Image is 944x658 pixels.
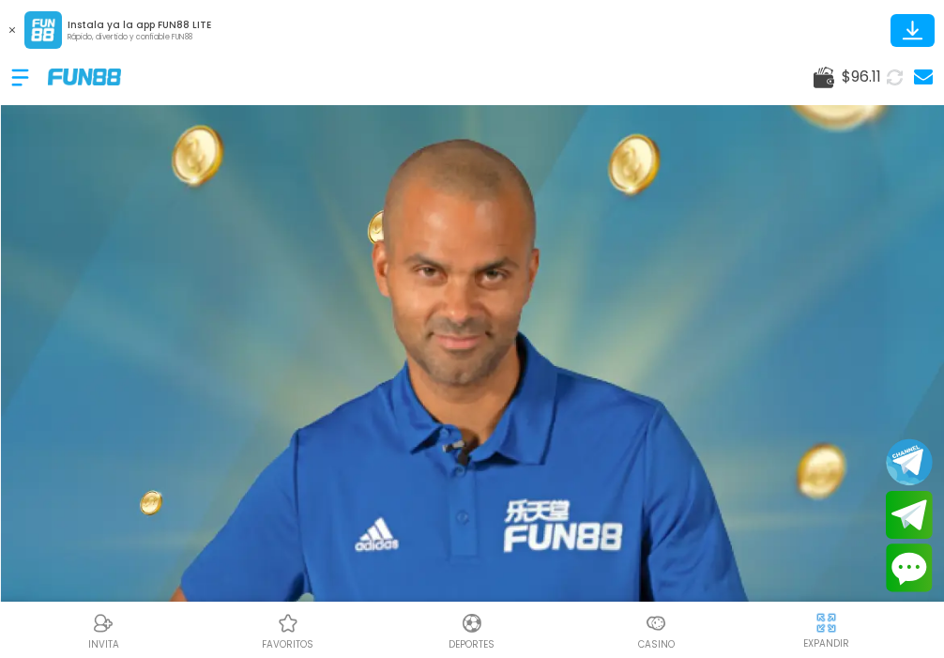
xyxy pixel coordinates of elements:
button: Join telegram [886,491,933,540]
p: INVITA [88,637,119,651]
img: Casino Favoritos [277,612,299,635]
img: Company Logo [48,69,121,84]
img: Referral [92,612,114,635]
button: Join telegram channel [886,437,933,486]
a: DeportesDeportesDeportes [380,609,564,651]
p: EXPANDIR [803,636,849,650]
span: $ 96.11 [842,66,881,88]
img: App Logo [24,11,62,49]
p: favoritos [262,637,313,651]
p: Deportes [449,637,495,651]
button: Contact customer service [886,543,933,592]
img: Deportes [461,612,483,635]
a: Casino FavoritosCasino Favoritosfavoritos [195,609,379,651]
p: Instala ya la app FUN88 LITE [68,18,211,32]
a: CasinoCasinoCasino [564,609,748,651]
img: hide [815,611,838,635]
p: Rápido, divertido y confiable FUN88 [68,32,211,43]
p: Casino [638,637,675,651]
a: ReferralReferralINVITA [11,609,195,651]
img: Casino [645,612,667,635]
